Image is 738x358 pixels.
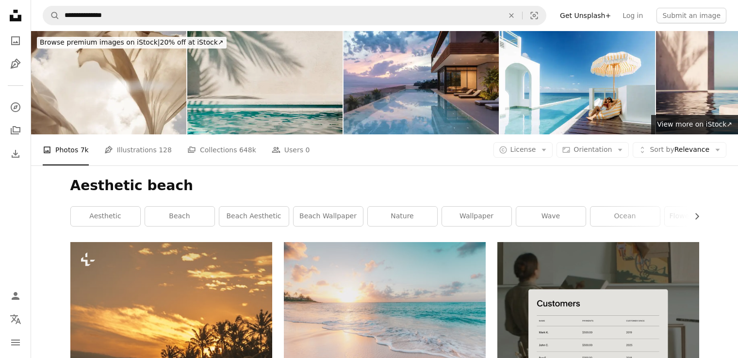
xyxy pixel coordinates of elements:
[368,207,437,226] a: nature
[501,6,522,25] button: Clear
[159,145,172,155] span: 128
[442,207,511,226] a: wallpaper
[516,207,586,226] a: wave
[493,142,553,158] button: License
[633,142,726,158] button: Sort byRelevance
[344,31,499,134] img: Luxury Tropical Pool Villa At Dusk
[6,121,25,140] a: Collections
[294,207,363,226] a: beach wallpaper
[6,286,25,306] a: Log in / Sign up
[272,134,310,165] a: Users 0
[6,333,25,352] button: Menu
[617,8,649,23] a: Log in
[554,8,617,23] a: Get Unsplash+
[6,144,25,163] a: Download History
[557,142,629,158] button: Orientation
[650,146,674,153] span: Sort by
[31,31,186,134] img: Sky above ship sails
[651,115,738,134] a: View more on iStock↗
[43,6,546,25] form: Find visuals sitewide
[187,31,343,134] img: Tropical summer background with plaster wall, pool water and palm shadow. Luxury hotel resort poo...
[510,146,536,153] span: License
[71,207,140,226] a: aesthetic
[40,38,160,46] span: Browse premium images on iStock |
[37,37,227,49] div: 20% off at iStock ↗
[31,31,232,54] a: Browse premium images on iStock|20% off at iStock↗
[284,305,486,313] a: seashore during golden hour
[70,177,699,195] h1: Aesthetic beach
[665,207,734,226] a: flowers aesthetic
[145,207,214,226] a: beach
[500,31,655,134] img: Beautiful Indonesian Relaxing Under Yellow Stripped Umbrella At the Infinity Pool Side
[650,145,709,155] span: Relevance
[656,8,726,23] button: Submit an image
[688,207,699,226] button: scroll list to the right
[305,145,310,155] span: 0
[657,120,732,128] span: View more on iStock ↗
[43,6,60,25] button: Search Unsplash
[104,134,172,165] a: Illustrations 128
[574,146,612,153] span: Orientation
[523,6,546,25] button: Visual search
[590,207,660,226] a: ocean
[6,54,25,74] a: Illustrations
[239,145,256,155] span: 648k
[219,207,289,226] a: beach aesthetic
[6,309,25,329] button: Language
[6,98,25,117] a: Explore
[187,134,256,165] a: Collections 648k
[6,31,25,50] a: Photos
